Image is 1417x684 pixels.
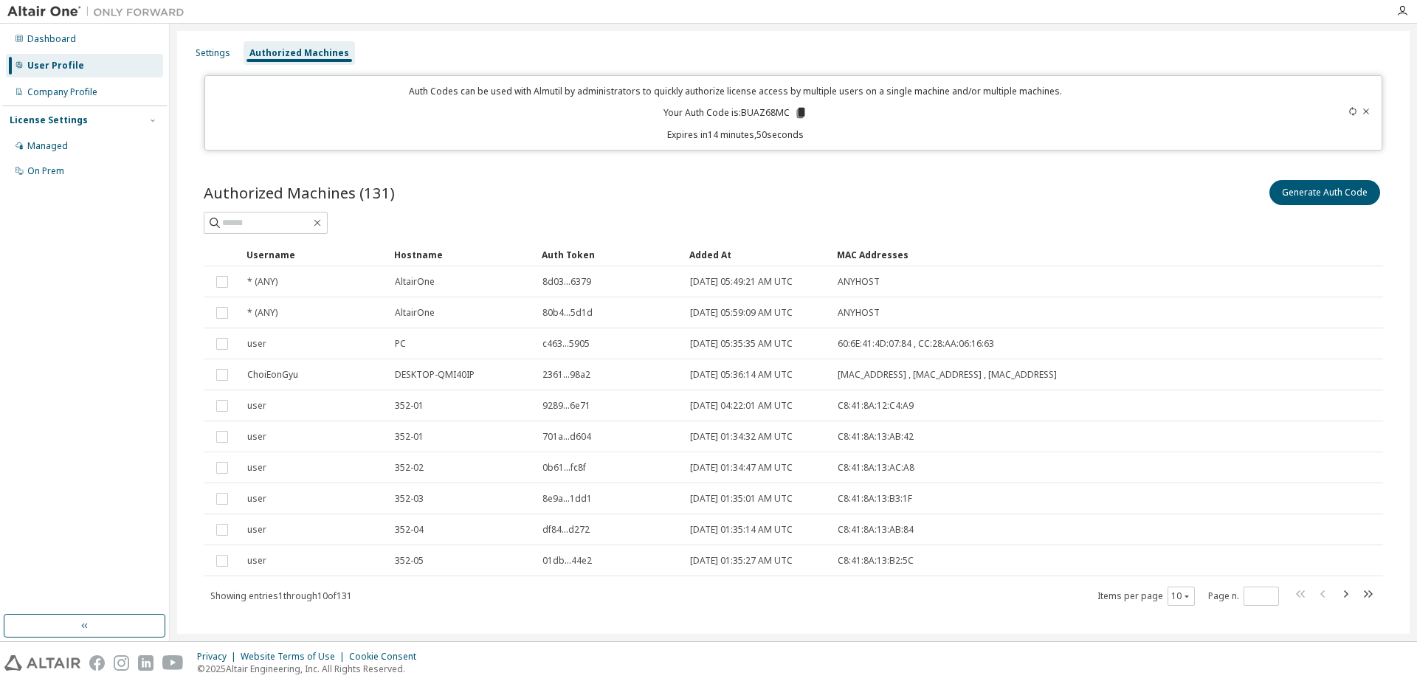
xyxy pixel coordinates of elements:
img: altair_logo.svg [4,655,80,671]
span: 352-02 [395,462,424,474]
span: user [247,431,266,443]
img: Altair One [7,4,192,19]
div: Managed [27,140,68,152]
span: C8:41:8A:13:AB:42 [838,431,914,443]
img: instagram.svg [114,655,129,671]
span: * (ANY) [247,276,277,288]
span: 9289...6e71 [542,400,590,412]
p: © 2025 Altair Engineering, Inc. All Rights Reserved. [197,663,425,675]
span: [DATE] 04:22:01 AM UTC [690,400,793,412]
span: 01db...44e2 [542,555,592,567]
div: License Settings [10,114,88,126]
span: Authorized Machines (131) [204,182,395,203]
span: user [247,400,266,412]
div: Dashboard [27,33,76,45]
span: C8:41:8A:13:AC:A8 [838,462,914,474]
span: AltairOne [395,276,435,288]
div: Company Profile [27,86,97,98]
div: Cookie Consent [349,651,425,663]
span: [DATE] 05:59:09 AM UTC [690,307,793,319]
span: user [247,493,266,505]
span: user [247,462,266,474]
span: user [247,338,266,350]
span: 8e9a...1dd1 [542,493,592,505]
span: [DATE] 01:35:01 AM UTC [690,493,793,505]
img: facebook.svg [89,655,105,671]
span: Showing entries 1 through 10 of 131 [210,590,352,602]
span: ChoiEonGyu [247,369,298,381]
button: 10 [1171,590,1191,602]
div: Username [246,243,382,266]
span: 701a...d604 [542,431,591,443]
div: Auth Token [542,243,678,266]
div: User Profile [27,60,84,72]
div: Privacy [197,651,241,663]
span: C8:41:8A:13:B3:1F [838,493,912,505]
span: 8d03...6379 [542,276,591,288]
span: [DATE] 01:34:32 AM UTC [690,431,793,443]
p: Expires in 14 minutes, 50 seconds [214,128,1258,141]
div: On Prem [27,165,64,177]
span: [DATE] 01:34:47 AM UTC [690,462,793,474]
p: Auth Codes can be used with Almutil by administrators to quickly authorize license access by mult... [214,85,1258,97]
span: user [247,524,266,536]
span: [DATE] 05:36:14 AM UTC [690,369,793,381]
span: c463...5905 [542,338,590,350]
span: [DATE] 05:35:35 AM UTC [690,338,793,350]
span: * (ANY) [247,307,277,319]
span: [DATE] 05:49:21 AM UTC [690,276,793,288]
span: PC [395,338,406,350]
button: Generate Auth Code [1269,180,1380,205]
span: 352-03 [395,493,424,505]
span: Items per page [1097,587,1195,606]
span: 60:6E:41:4D:07:84 , CC:28:AA:06:16:63 [838,338,994,350]
span: ANYHOST [838,276,880,288]
span: [DATE] 01:35:14 AM UTC [690,524,793,536]
div: Website Terms of Use [241,651,349,663]
img: linkedin.svg [138,655,154,671]
span: [DATE] 01:35:27 AM UTC [690,555,793,567]
span: 352-05 [395,555,424,567]
span: C8:41:8A:13:B2:5C [838,555,914,567]
div: Authorized Machines [249,47,349,59]
span: [MAC_ADDRESS] , [MAC_ADDRESS] , [MAC_ADDRESS] [838,369,1057,381]
span: user [247,555,266,567]
span: 80b4...5d1d [542,307,593,319]
span: C8:41:8A:12:C4:A9 [838,400,914,412]
div: Settings [196,47,230,59]
p: Your Auth Code is: BUAZ68MC [663,106,807,120]
span: AltairOne [395,307,435,319]
span: C8:41:8A:13:AB:84 [838,524,914,536]
div: Added At [689,243,825,266]
span: ANYHOST [838,307,880,319]
img: youtube.svg [162,655,184,671]
span: 352-01 [395,431,424,443]
span: 0b61...fc8f [542,462,586,474]
span: 352-01 [395,400,424,412]
span: DESKTOP-QMI40IP [395,369,475,381]
span: 352-04 [395,524,424,536]
span: df84...d272 [542,524,590,536]
div: MAC Addresses [837,243,1225,266]
div: Hostname [394,243,530,266]
span: Page n. [1208,587,1279,606]
span: 2361...98a2 [542,369,590,381]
